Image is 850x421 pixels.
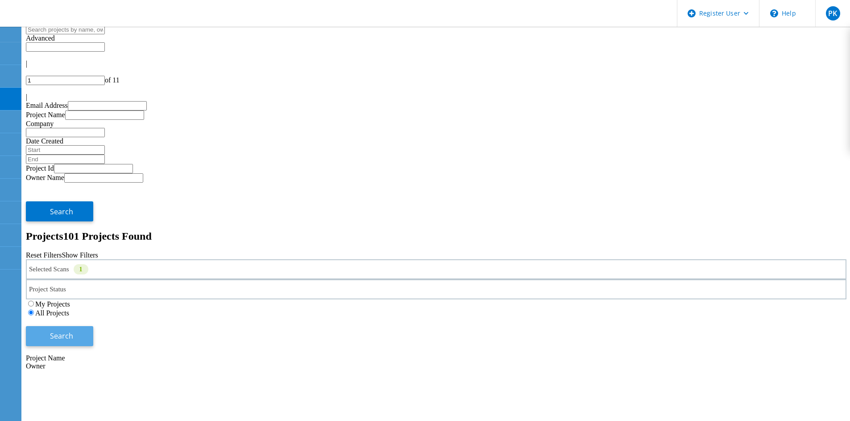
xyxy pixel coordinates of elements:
[26,34,55,42] span: Advanced
[828,10,837,17] span: PK
[26,326,93,346] button: Search
[35,309,69,317] label: All Projects
[35,300,70,308] label: My Projects
[26,362,846,370] div: Owner
[26,102,68,109] label: Email Address
[770,9,778,17] svg: \n
[26,251,62,259] a: Reset Filters
[26,25,105,34] input: Search projects by name, owner, ID, company, etc
[26,259,846,279] div: Selected Scans
[26,164,54,172] label: Project Id
[63,230,152,242] span: 101 Projects Found
[26,174,64,181] label: Owner Name
[50,331,73,341] span: Search
[26,145,105,155] input: Start
[26,230,63,242] b: Projects
[26,354,846,362] div: Project Name
[26,111,65,119] label: Project Name
[26,279,846,299] div: Project Status
[9,17,105,25] a: Live Optics Dashboard
[26,93,846,101] div: |
[26,60,846,68] div: |
[26,120,54,127] label: Company
[26,201,93,221] button: Search
[26,155,105,164] input: End
[26,137,63,145] label: Date Created
[62,251,98,259] a: Show Filters
[74,264,88,274] div: 1
[50,207,73,217] span: Search
[105,76,120,84] span: of 11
